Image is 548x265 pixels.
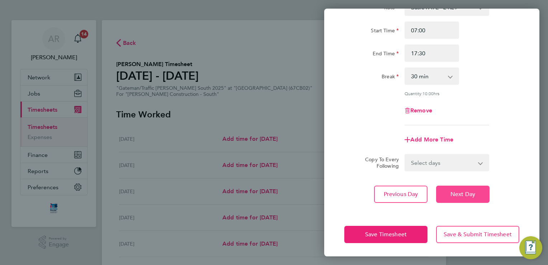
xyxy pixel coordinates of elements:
[410,136,453,143] span: Add More Time
[450,191,475,198] span: Next Day
[384,4,399,13] label: Rate
[436,226,519,243] button: Save & Submit Timesheet
[374,186,427,203] button: Previous Day
[405,22,459,39] input: E.g. 08:00
[405,137,453,143] button: Add More Time
[422,90,434,96] span: 10.00
[405,108,432,113] button: Remove
[405,90,489,96] div: Quantity: hrs
[519,236,542,259] button: Engage Resource Center
[365,231,407,238] span: Save Timesheet
[384,191,418,198] span: Previous Day
[373,50,399,59] label: End Time
[410,107,432,114] span: Remove
[444,231,512,238] span: Save & Submit Timesheet
[382,73,399,82] label: Break
[359,156,399,169] label: Copy To Every Following
[436,186,490,203] button: Next Day
[344,226,427,243] button: Save Timesheet
[371,27,399,36] label: Start Time
[405,45,459,62] input: E.g. 18:00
